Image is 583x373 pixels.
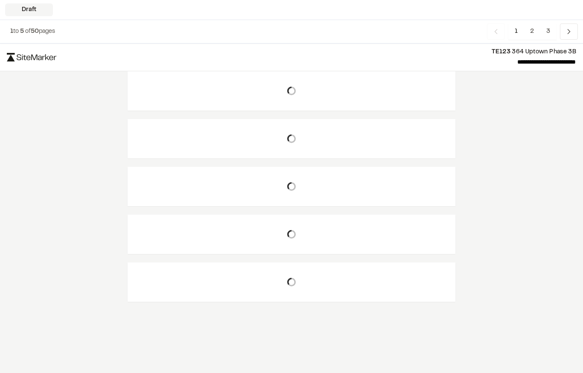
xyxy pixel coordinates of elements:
[63,47,576,57] p: 364 Uptown Phase 3B
[492,50,510,55] span: TE123
[524,23,540,40] span: 2
[508,23,524,40] span: 1
[487,23,578,40] nav: Navigation
[7,53,56,61] img: logo-black-rebrand.svg
[20,29,24,34] span: 5
[10,29,13,34] span: 1
[31,29,39,34] span: 50
[540,23,557,40] span: 3
[10,27,55,36] p: to of pages
[5,3,53,16] div: Draft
